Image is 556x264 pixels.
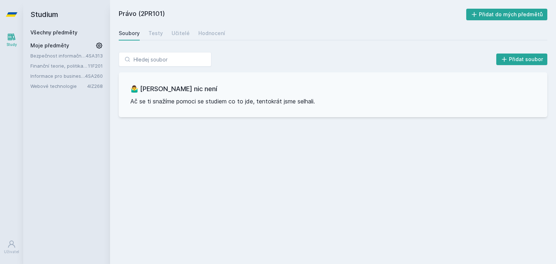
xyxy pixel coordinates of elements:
[466,9,548,20] button: Přidat do mých předmětů
[119,30,140,37] div: Soubory
[198,30,225,37] div: Hodnocení
[30,72,85,80] a: Informace pro business (v angličtině)
[119,52,211,67] input: Hledej soubor
[172,30,190,37] div: Učitelé
[198,26,225,41] a: Hodnocení
[30,62,88,69] a: Finanční teorie, politika a instituce
[496,54,548,65] button: Přidat soubor
[148,30,163,37] div: Testy
[130,84,536,94] h3: 🤷‍♂️ [PERSON_NAME] nic není
[1,29,22,51] a: Study
[1,236,22,258] a: Uživatel
[87,83,103,89] a: 4IZ268
[119,26,140,41] a: Soubory
[148,26,163,41] a: Testy
[30,52,86,59] a: Bezpečnost informačních systémů
[172,26,190,41] a: Učitelé
[7,42,17,47] div: Study
[88,63,103,69] a: 11F201
[30,82,87,90] a: Webové technologie
[85,73,103,79] a: 4SA260
[4,249,19,255] div: Uživatel
[30,29,77,35] a: Všechny předměty
[30,42,69,49] span: Moje předměty
[86,53,103,59] a: 4SA313
[130,97,536,106] p: Ač se ti snažíme pomoci se studiem co to jde, tentokrát jsme selhali.
[119,9,466,20] h2: Právo (2PR101)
